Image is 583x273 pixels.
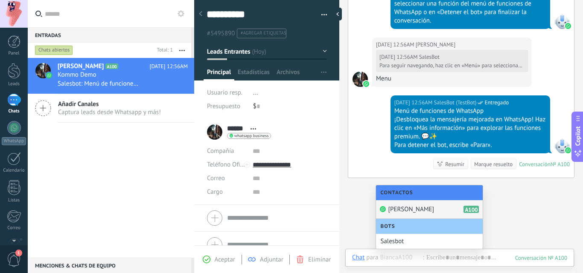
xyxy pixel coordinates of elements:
[554,14,570,29] span: SalesBot
[380,206,386,212] img: waba.svg
[394,107,546,115] div: Menú de funciones de WhatsApp
[28,58,194,94] a: avataricon[PERSON_NAME]A100[DATE] 12:56AMKommo DemoSalesbot: Menú de funciones de WhatsApp ¡Desbl...
[46,72,52,78] img: icon
[207,174,225,182] span: Correo
[215,256,235,264] span: Aceptar
[515,254,567,262] div: 100
[554,138,570,153] span: SalesBot
[574,126,582,146] span: Copilot
[484,98,509,107] span: Entregado
[376,40,416,49] div: [DATE] 12:56AM
[394,141,546,149] div: Para detener el bot, escribe «Parar».
[388,205,434,213] span: [PERSON_NAME]
[394,115,546,141] div: ¡Desbloquea la mensajería mejorada en WhatsApp! Haz clic en «Más información» para explorar las f...
[2,198,26,203] div: Listas
[28,27,191,43] div: Entradas
[207,89,242,97] span: Usuario resp.
[434,98,477,107] span: SalesBot (TestBot)
[207,144,246,158] div: Compañía
[423,253,424,262] span: :
[240,30,286,36] span: #agregar etiquetas
[105,63,118,69] span: A100
[260,256,283,264] span: Adjuntar
[58,108,161,116] span: Captura leads desde Whatsapp y más!
[379,54,419,60] div: [DATE] 12:56AM
[234,134,268,138] span: whatsapp business
[28,258,191,273] div: Menciones & Chats de equipo
[2,168,26,173] div: Calendario
[2,81,26,87] div: Leads
[207,100,247,113] div: Presupuesto
[207,185,246,199] div: Cargo
[380,223,399,230] span: Bots
[2,51,26,56] div: Panel
[253,89,258,97] span: ...
[207,86,247,100] div: Usuario resp.
[207,102,240,110] span: Presupuesto
[35,45,73,55] div: Chats abiertos
[207,29,235,37] span: #5495890
[565,147,571,153] img: waba.svg
[207,189,223,195] span: Cargo
[333,8,342,20] div: Ocultar
[419,53,440,60] span: SalesBot
[58,71,96,79] span: Kommo Demo
[366,253,378,262] span: para
[2,137,26,145] div: WhatsApp
[376,75,528,83] div: Menu
[565,23,571,29] img: waba.svg
[353,72,368,87] span: Bianca
[308,256,331,264] span: Eliminar
[379,62,522,69] div: Para seguir navegando, haz clic en «Menú» para seleccionar una función del menú de funciones de W...
[207,158,246,172] button: Teléfono Oficina
[207,68,231,80] span: Principal
[58,80,141,88] span: Salesbot: Menú de funciones de WhatsApp ¡Desbloquea la mensajería mejorada en WhatsApp! Haz clic ...
[207,161,251,169] span: Teléfono Oficina
[416,40,455,49] span: Bianca
[58,100,161,108] span: Añadir Canales
[58,62,104,71] span: [PERSON_NAME]
[551,161,570,168] div: № A100
[394,98,434,107] div: [DATE] 12:56AM
[380,190,417,196] span: Contactos
[173,43,191,58] button: Más
[519,161,551,168] div: Conversación
[15,250,22,256] span: 1
[154,46,173,55] div: Total: 1
[376,234,483,249] div: Salesbot
[277,68,300,80] span: Archivos
[253,100,327,113] div: $
[149,62,188,71] span: [DATE] 12:56AM
[2,225,26,231] div: Correo
[463,206,479,213] span: A100
[445,160,464,168] div: Resumir
[238,68,270,80] span: Estadísticas
[207,172,225,185] button: Correo
[363,81,369,87] img: waba.svg
[2,109,26,114] div: Chats
[474,160,513,168] div: Marque resuelto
